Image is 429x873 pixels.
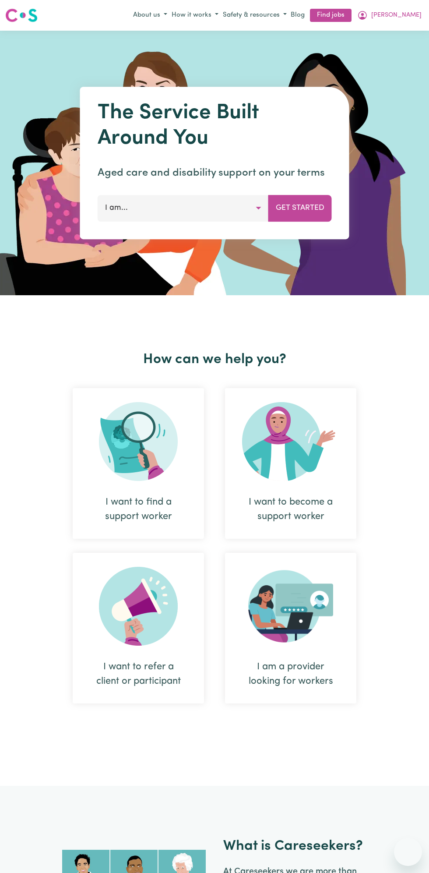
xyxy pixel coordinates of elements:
[289,9,306,22] a: Blog
[131,8,169,23] button: About us
[225,388,356,539] div: I want to become a support worker
[99,567,178,646] img: Refer
[5,5,38,25] a: Careseekers logo
[355,8,424,23] button: My Account
[242,402,339,481] img: Become Worker
[5,7,38,23] img: Careseekers logo
[98,101,332,151] h1: The Service Built Around You
[98,195,269,221] button: I am...
[225,553,356,703] div: I am a provider looking for workers
[98,165,332,181] p: Aged care and disability support on your terms
[371,11,422,20] span: [PERSON_NAME]
[310,9,352,22] a: Find jobs
[94,495,183,524] div: I want to find a support worker
[94,660,183,689] div: I want to refer a client or participant
[394,838,422,866] iframe: Button to launch messaging window
[73,388,204,539] div: I want to find a support worker
[99,402,178,481] img: Search
[169,8,221,23] button: How it works
[248,567,333,646] img: Provider
[223,838,363,855] h2: What is Careseekers?
[221,8,289,23] button: Safety & resources
[73,553,204,703] div: I want to refer a client or participant
[246,660,335,689] div: I am a provider looking for workers
[268,195,332,221] button: Get Started
[246,495,335,524] div: I want to become a support worker
[62,351,367,368] h2: How can we help you?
